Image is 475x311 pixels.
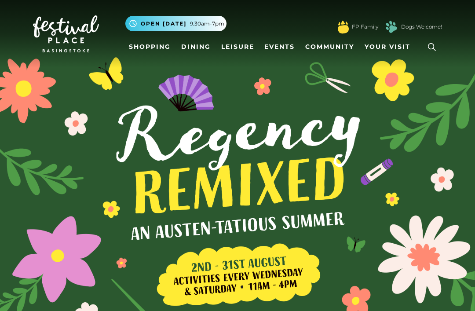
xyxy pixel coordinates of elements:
[33,15,99,52] img: Festival Place Logo
[302,39,358,55] a: Community
[141,20,186,28] span: Open [DATE]
[218,39,258,55] a: Leisure
[178,39,214,55] a: Dining
[125,39,174,55] a: Shopping
[361,39,418,55] a: Your Visit
[261,39,298,55] a: Events
[190,20,224,28] span: 9.30am-7pm
[352,23,378,31] a: FP Family
[365,42,410,51] span: Your Visit
[401,23,442,31] a: Dogs Welcome!
[125,16,227,31] button: Open [DATE] 9.30am-7pm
